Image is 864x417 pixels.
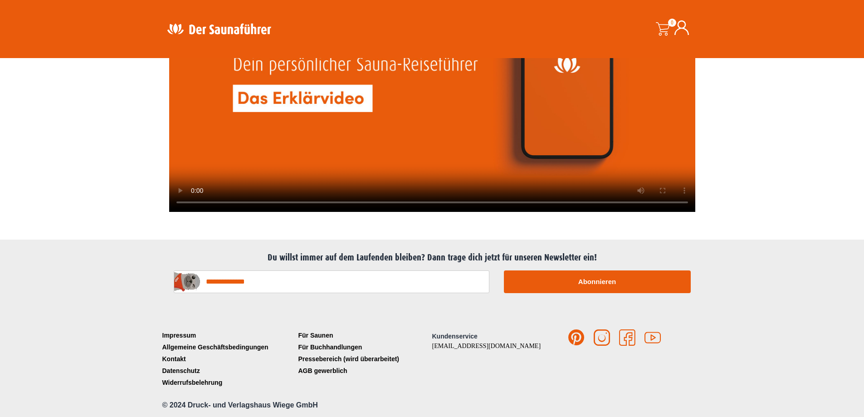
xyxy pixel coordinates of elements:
a: Für Buchhandlungen [296,341,432,353]
span: © 2024 Druck- und Verlagshaus Wiege GmbH [162,401,318,409]
a: Pressebereich (wird überarbeitet) [296,353,432,365]
nav: Menü [160,329,296,388]
a: Datenschutz [160,365,296,377]
a: Kontakt [160,353,296,365]
span: Kundenservice [432,333,478,340]
nav: Menü [296,329,432,377]
a: Für Saunen [296,329,432,341]
span: 0 [668,19,676,27]
a: Allgemeine Geschäftsbedingungen [160,341,296,353]
a: [EMAIL_ADDRESS][DOMAIN_NAME] [432,343,541,349]
h2: Du willst immer auf dem Laufenden bleiben? Dann trage dich jetzt für unseren Newsletter ein! [165,252,700,263]
a: AGB gewerblich [296,365,432,377]
a: Widerrufsbelehrung [160,377,296,388]
a: Impressum [160,329,296,341]
button: Abonnieren [504,270,691,293]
